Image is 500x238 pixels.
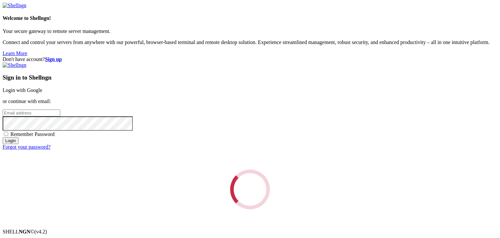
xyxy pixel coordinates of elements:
[3,87,42,93] a: Login with Google
[3,74,497,81] h3: Sign in to Shellngn
[3,56,497,62] div: Don't have account?
[19,229,31,234] b: NGN
[3,62,26,68] img: Shellngn
[3,51,27,56] a: Learn More
[3,3,26,8] img: Shellngn
[45,56,62,62] a: Sign up
[3,98,497,104] p: or continue with email:
[35,229,47,234] span: 4.2.0
[10,131,55,137] span: Remember Password
[3,137,19,144] input: Login
[3,15,497,21] h4: Welcome to Shellngn!
[3,144,50,150] a: Forgot your password?
[3,110,60,116] input: Email address
[4,132,8,136] input: Remember Password
[3,39,497,45] p: Connect and control your servers from anywhere with our powerful, browser-based terminal and remo...
[3,229,47,234] span: SHELL ©
[224,164,276,216] div: Loading...
[3,28,497,34] p: Your secure gateway to remote server management.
